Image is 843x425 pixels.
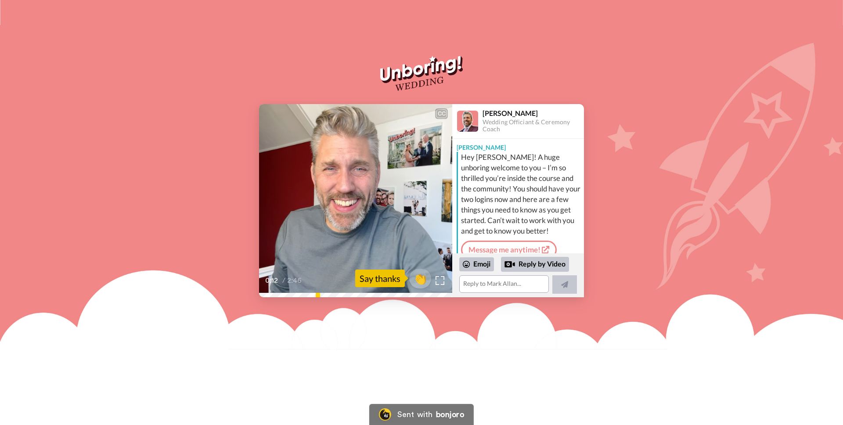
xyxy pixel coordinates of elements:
span: / [282,275,285,286]
div: Reply by Video [504,259,515,270]
img: Unboring!Wedding logo [380,56,462,91]
div: Say thanks [355,270,405,287]
div: CC [436,109,447,118]
div: Hey [PERSON_NAME]! A huge unboring welcome to you – I’m so thrilled you’re inside the course and ... [461,152,582,236]
div: [PERSON_NAME] [452,139,584,152]
img: Full screen [436,276,444,285]
a: Message me anytime! [461,241,557,259]
img: Profile Image [457,111,478,132]
span: 0:12 [265,275,281,286]
span: 2:46 [287,275,303,286]
div: Emoji [459,257,494,271]
button: 👏 [409,269,431,288]
div: Reply by Video [501,257,569,272]
div: [PERSON_NAME] [483,109,584,117]
span: 👏 [409,271,431,285]
div: Wedding Officiant & Ceremony Coach [483,119,584,133]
